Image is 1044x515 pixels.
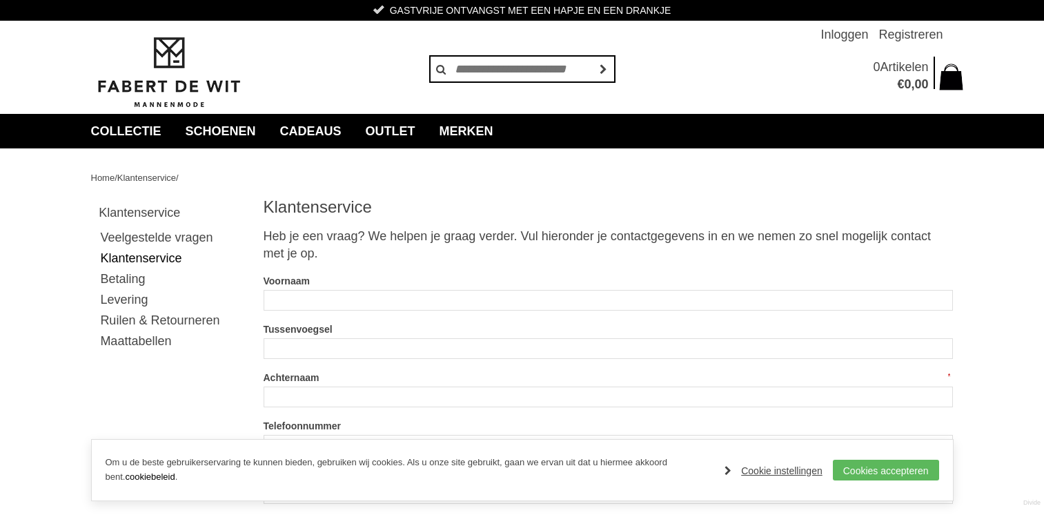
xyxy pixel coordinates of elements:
span: 00 [914,77,928,91]
a: Levering [99,289,245,310]
label: Achternaam [264,369,954,387]
a: Inloggen [820,21,868,48]
a: Registreren [878,21,943,48]
span: / [176,173,179,183]
label: Telefoonnummer [264,418,954,435]
a: Schoenen [175,114,266,148]
a: cookiebeleid [125,472,175,482]
a: Divide [1023,494,1041,512]
a: Veelgestelde vragen [99,227,245,248]
a: Home [91,173,115,183]
h1: Klantenservice [264,197,954,217]
a: Cookie instellingen [725,460,823,481]
a: collectie [81,114,172,148]
a: Klantenservice [117,173,176,183]
a: Ruilen & Retourneren [99,310,245,331]
span: 0 [873,60,880,74]
p: Om u de beste gebruikerservaring te kunnen bieden, gebruiken wij cookies. Als u onze site gebruik... [106,456,711,485]
span: 0 [904,77,911,91]
a: Betaling [99,269,245,289]
a: Outlet [355,114,426,148]
label: Tussenvoegsel [264,321,954,338]
p: Heb je een vraag? We helpen je graag verder. Vul hieronder je contactgegevens in en we nemen zo s... [264,228,954,262]
span: Artikelen [880,60,928,74]
a: Cookies accepteren [833,460,939,480]
a: Merken [429,114,504,148]
span: € [897,77,904,91]
a: Klantenservice [99,248,245,269]
img: Fabert de Wit [91,35,246,110]
h3: Klantenservice [99,205,245,220]
a: Cadeaus [270,114,352,148]
label: Voornaam [264,273,954,290]
a: Maattabellen [99,331,245,351]
span: / [115,173,117,183]
span: , [911,77,914,91]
